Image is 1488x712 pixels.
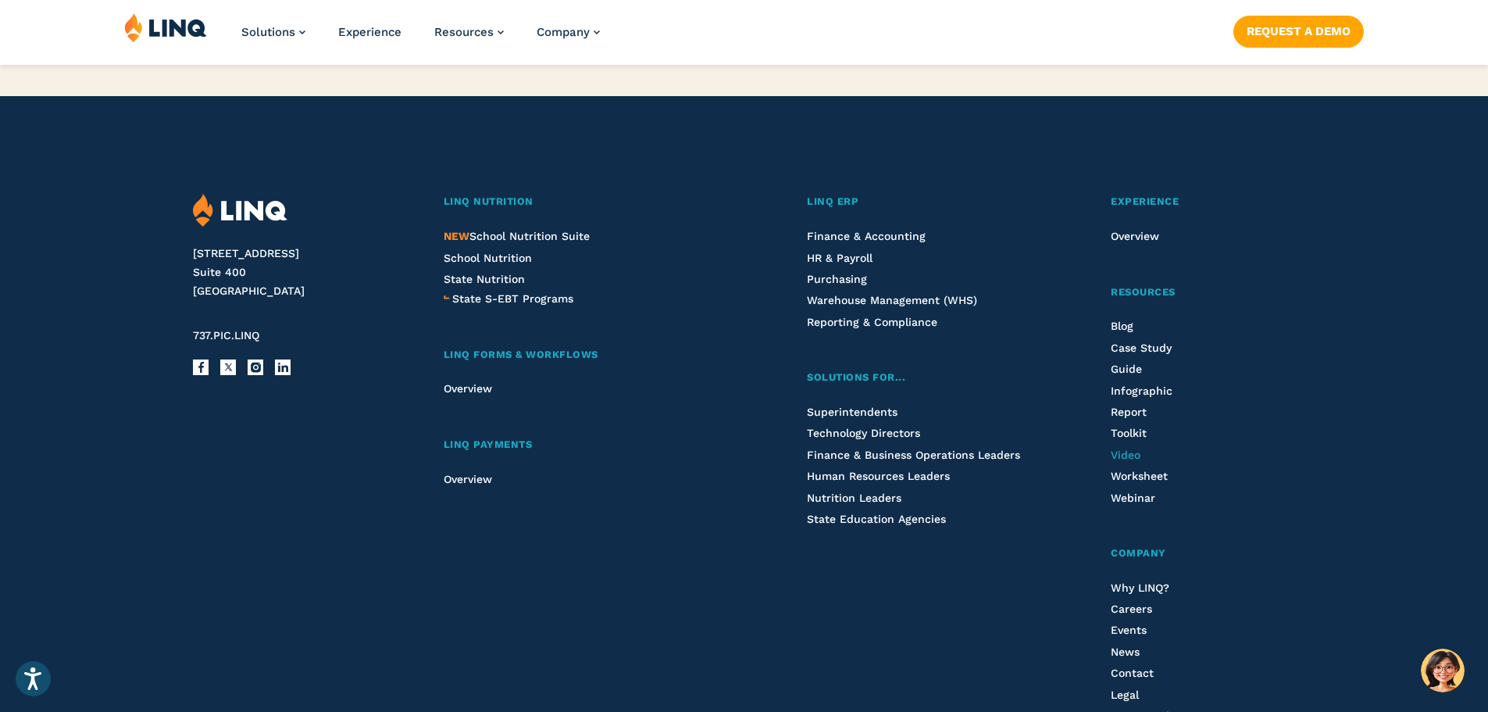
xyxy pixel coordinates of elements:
[1111,603,1152,615] a: Careers
[444,382,492,395] a: Overview
[1111,342,1172,354] a: Case Study
[338,25,401,39] a: Experience
[241,25,295,39] span: Solutions
[807,449,1020,461] a: Finance & Business Operations Leaders
[807,492,901,504] a: Nutrition Leaders
[1111,689,1139,701] a: Legal
[807,513,946,525] a: State Education Agencies
[444,273,525,285] a: State Nutrition
[1111,284,1294,301] a: Resources
[434,25,494,39] span: Resources
[444,230,469,242] span: NEW
[444,230,590,242] a: NEWSchool Nutrition Suite
[275,360,291,375] a: LinkedIn
[807,406,897,418] a: Superintendents
[1111,230,1159,242] a: Overview
[444,347,726,363] a: LINQ Forms & Workflows
[193,245,406,300] address: [STREET_ADDRESS] Suite 400 [GEOGRAPHIC_DATA]
[1111,449,1140,461] a: Video
[124,13,207,42] img: LINQ | K‑12 Software
[444,473,492,485] a: Overview
[248,360,263,375] a: Instagram
[193,329,259,342] span: 737.PIC.LINQ
[1111,667,1154,679] a: Contact
[537,25,590,39] span: Company
[193,194,287,227] img: LINQ | K‑12 Software
[452,292,573,305] span: State S-EBT Programs
[807,230,926,242] a: Finance & Accounting
[1233,13,1364,47] nav: Button Navigation
[537,25,600,39] a: Company
[807,195,858,207] span: LINQ ERP
[807,273,867,285] a: Purchasing
[444,349,598,360] span: LINQ Forms & Workflows
[1111,546,1294,562] a: Company
[444,438,533,450] span: LINQ Payments
[1421,649,1465,692] button: Hello, have a question? Let’s chat.
[807,427,920,439] a: Technology Directors
[1111,646,1140,658] a: News
[1111,470,1168,482] a: Worksheet
[1111,581,1169,594] a: Why LINQ?
[1111,547,1166,559] span: Company
[807,316,937,328] a: Reporting & Compliance
[1111,406,1147,418] a: Report
[1111,194,1294,210] a: Experience
[807,294,977,306] a: Warehouse Management (WHS)
[1111,286,1176,298] span: Resources
[1111,385,1172,397] a: Infographic
[452,290,573,307] a: State S-EBT Programs
[807,470,950,482] a: Human Resources Leaders
[1111,492,1155,504] a: Webinar
[1111,427,1147,439] a: Toolkit
[444,437,726,453] a: LINQ Payments
[1111,624,1147,636] a: Events
[1111,363,1142,375] a: Guide
[444,195,533,207] span: LINQ Nutrition
[193,360,209,375] a: Facebook
[1111,320,1133,332] a: Blog
[241,25,305,39] a: Solutions
[241,13,600,64] nav: Primary Navigation
[444,252,532,264] a: School Nutrition
[434,25,504,39] a: Resources
[220,360,236,375] a: X
[444,230,590,242] span: School Nutrition Suite
[444,194,726,210] a: LINQ Nutrition
[807,252,872,264] a: HR & Payroll
[1233,16,1364,47] a: Request a Demo
[807,194,1029,210] a: LINQ ERP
